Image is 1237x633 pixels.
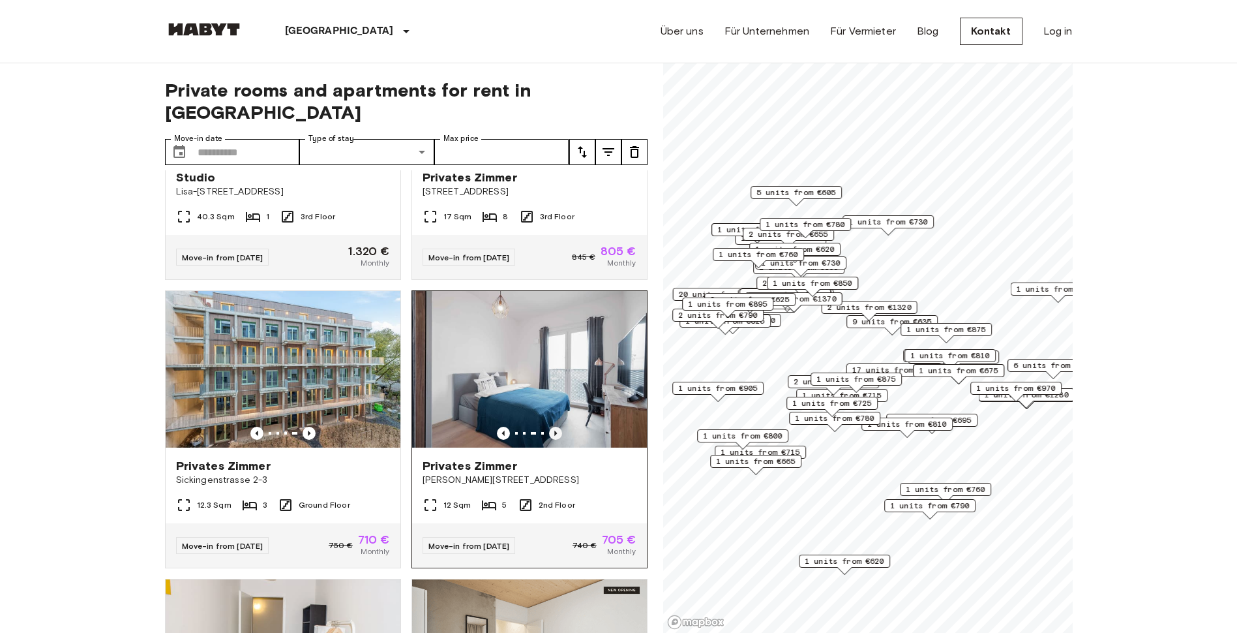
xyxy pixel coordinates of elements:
span: 2 units from €655 [762,277,842,289]
div: Map marker [846,363,942,384]
button: Previous image [497,427,510,440]
span: 3rd Floor [540,211,574,223]
label: Move-in date [174,133,222,144]
div: Map marker [786,397,878,417]
label: Max price [443,133,479,144]
span: Studio [176,170,216,185]
span: 1 units from €905 [678,382,758,394]
span: 1 units from €810 [867,418,947,430]
p: [GEOGRAPHIC_DATA] [285,23,394,39]
span: 8 [503,211,508,223]
span: 1 units from €895 [688,298,768,310]
div: Map marker [796,389,887,409]
span: 1 units from €790 [890,500,970,512]
span: Monthly [607,257,636,269]
span: 740 € [573,540,597,551]
div: Map marker [672,382,764,402]
span: Move-in from [DATE] [428,253,510,262]
span: 2nd Floor [539,499,575,511]
a: Für Unternehmen [724,23,809,39]
span: 750 € [329,540,353,551]
div: Map marker [749,243,841,263]
span: 1 units from €875 [906,324,986,335]
span: 1 units from €665 [716,455,796,467]
span: 1 units from €620 [717,224,797,236]
span: 2 units from €1320 [827,301,911,313]
div: Map marker [821,301,917,321]
span: 5 [502,499,507,511]
span: 3 [263,499,267,511]
span: 9 units from €635 [852,316,932,328]
span: 1 units from €715 [721,446,800,458]
span: 1 units from €810 [910,350,990,362]
a: Previous imagePrevious imagePrivates ZimmerSickingenstrasse 2-312.3 Sqm3Ground FloorMove-in from ... [165,290,401,568]
a: Für Vermieter [830,23,896,39]
div: Map marker [697,429,788,450]
span: 2 units from €865 [794,376,873,388]
span: 40.3 Sqm [197,211,235,223]
div: Map marker [861,418,953,438]
button: tune [595,139,621,165]
span: 1 units from €730 [761,257,841,269]
div: Map marker [751,186,842,206]
span: 1 units from €725 [792,397,872,409]
span: 1 units from €760 [719,249,798,260]
div: Map marker [811,373,902,393]
div: Map marker [1010,283,1106,303]
span: Privates Zimmer [423,170,517,185]
div: Map marker [755,256,846,277]
span: 1 units from €850 [773,277,852,289]
a: Kontakt [960,18,1022,45]
div: Map marker [908,350,999,371]
img: Marketing picture of unit DE-01-477-035-03 [166,291,400,448]
span: 1 units from €620 [755,243,835,255]
span: 6 units from €645 [1013,360,1093,371]
a: Blog [917,23,939,39]
span: 20 units from €655 [678,288,762,300]
span: 1.320 € [348,245,389,257]
label: Type of stay [308,133,354,144]
span: Lisa-[STREET_ADDRESS] [176,185,390,198]
span: 1 units from €875 [816,373,896,385]
div: Map marker [884,499,976,519]
a: Previous imagePrevious imagePrivates Zimmer[PERSON_NAME][STREET_ADDRESS]12 Sqm52nd FloorMove-in f... [411,290,648,568]
span: Move-in from [DATE] [182,253,263,262]
span: 1 units from €780 [795,412,874,424]
span: 1 units from €970 [976,382,1056,394]
span: 1 units from €1100 [1016,283,1100,295]
div: Map marker [756,277,848,297]
a: Mapbox logo [667,615,724,630]
span: 1 [266,211,269,223]
button: Previous image [303,427,316,440]
div: Map marker [710,455,801,475]
span: Monthly [607,546,636,557]
div: Map marker [739,288,831,309]
div: Map marker [704,293,796,313]
div: Map marker [903,349,994,369]
span: 1 units from €620 [805,555,884,567]
span: 3rd Floor [301,211,335,223]
span: 710 € [358,534,390,546]
button: Previous image [250,427,263,440]
div: Map marker [713,248,804,268]
span: Monthly [361,257,389,269]
span: 1 units from €675 [919,365,998,377]
span: 845 € [572,251,595,263]
div: Map marker [746,292,842,313]
span: 12 Sqm [443,499,471,511]
div: Map marker [753,261,844,281]
span: 2 units from €655 [749,228,828,240]
span: 1 units from €1280 [984,389,1068,401]
button: tune [621,139,648,165]
span: Private rooms and apartments for rent in [GEOGRAPHIC_DATA] [165,79,648,123]
img: Habyt [165,23,243,36]
div: Map marker [672,288,768,308]
span: 1 units from €730 [848,216,928,228]
span: 2 units from €625 [710,294,790,305]
div: Map marker [760,218,851,238]
a: Log in [1043,23,1073,39]
span: 5 units from €605 [756,187,836,198]
div: Map marker [679,315,771,335]
div: Map marker [788,375,879,395]
div: Map marker [738,289,833,309]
